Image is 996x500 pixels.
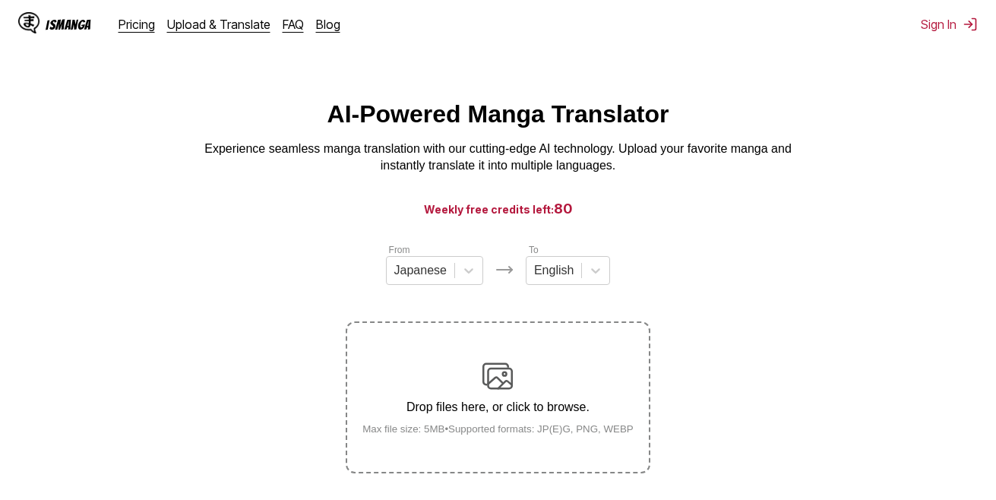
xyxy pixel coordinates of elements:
[389,245,410,255] label: From
[316,17,340,32] a: Blog
[327,100,669,128] h1: AI-Powered Manga Translator
[46,17,91,32] div: IsManga
[921,17,978,32] button: Sign In
[350,400,646,414] p: Drop files here, or click to browse.
[36,199,960,218] h3: Weekly free credits left:
[283,17,304,32] a: FAQ
[529,245,539,255] label: To
[18,12,119,36] a: IsManga LogoIsManga
[18,12,40,33] img: IsManga Logo
[963,17,978,32] img: Sign out
[554,201,573,217] span: 80
[194,141,802,175] p: Experience seamless manga translation with our cutting-edge AI technology. Upload your favorite m...
[167,17,270,32] a: Upload & Translate
[119,17,155,32] a: Pricing
[495,261,514,279] img: Languages icon
[350,423,646,435] small: Max file size: 5MB • Supported formats: JP(E)G, PNG, WEBP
